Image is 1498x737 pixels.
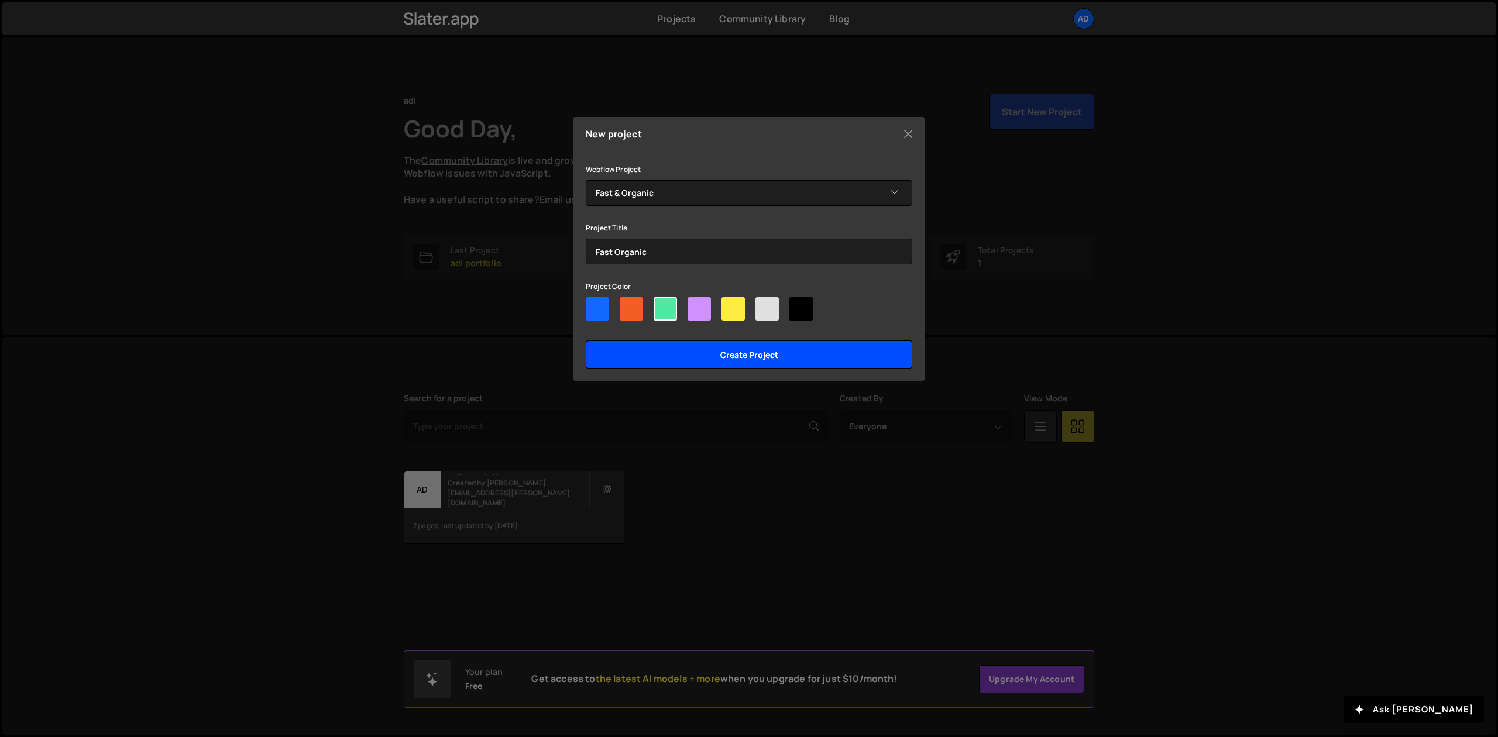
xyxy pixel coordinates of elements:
button: Ask [PERSON_NAME] [1344,696,1484,723]
input: Create project [586,340,912,368]
input: Project name [586,239,912,264]
label: Project Color [586,281,631,292]
h5: New project [586,129,642,139]
button: Close [899,125,917,143]
label: Webflow Project [586,164,641,175]
label: Project Title [586,222,627,234]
